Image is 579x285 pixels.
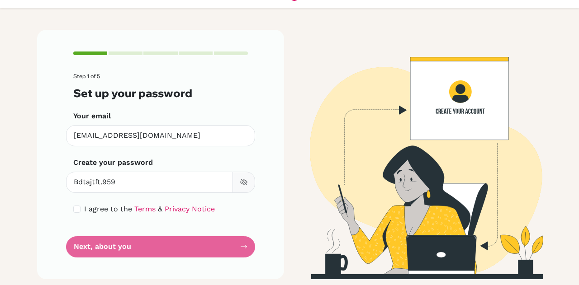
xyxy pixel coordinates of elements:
[66,125,255,146] input: Insert your email*
[73,73,100,79] span: Step 1 of 5
[73,111,111,121] label: Your email
[158,205,162,213] span: &
[73,157,153,168] label: Create your password
[73,87,248,100] h3: Set up your password
[134,205,156,213] a: Terms
[84,205,132,213] span: I agree to the
[165,205,215,213] a: Privacy Notice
